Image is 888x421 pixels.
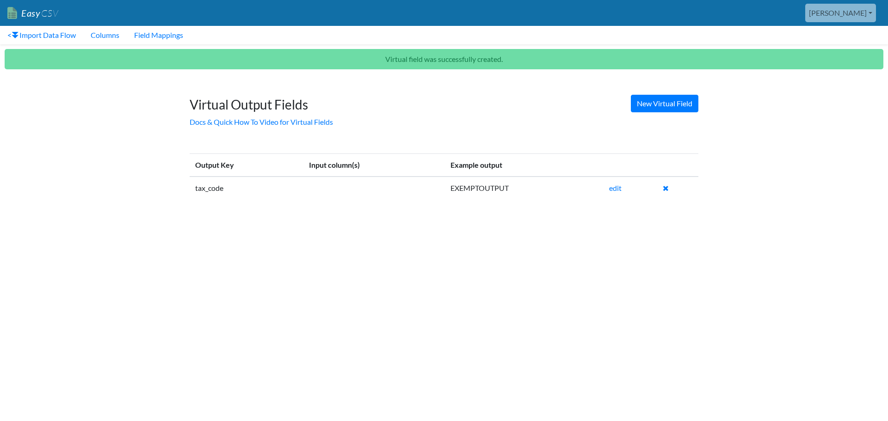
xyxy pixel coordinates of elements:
span: CSV [40,7,58,19]
th: Example output [445,153,603,177]
h1: Virtual Output Fields [190,88,698,113]
a: EasyCSV [7,4,58,23]
th: Output Key [190,153,303,177]
a: Field Mappings [127,26,191,44]
a: [PERSON_NAME] [805,4,876,22]
td: tax_code [190,177,303,199]
p: Virtual field was successfully created. [5,49,883,69]
a: edit [609,183,622,192]
a: New Virtual Field [631,95,698,112]
a: Columns [83,26,127,44]
td: EXEMPTOUTPUT [445,177,603,199]
a: Docs & Quick How To Video for Virtual Fields [190,117,333,126]
th: Input column(s) [303,153,445,177]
